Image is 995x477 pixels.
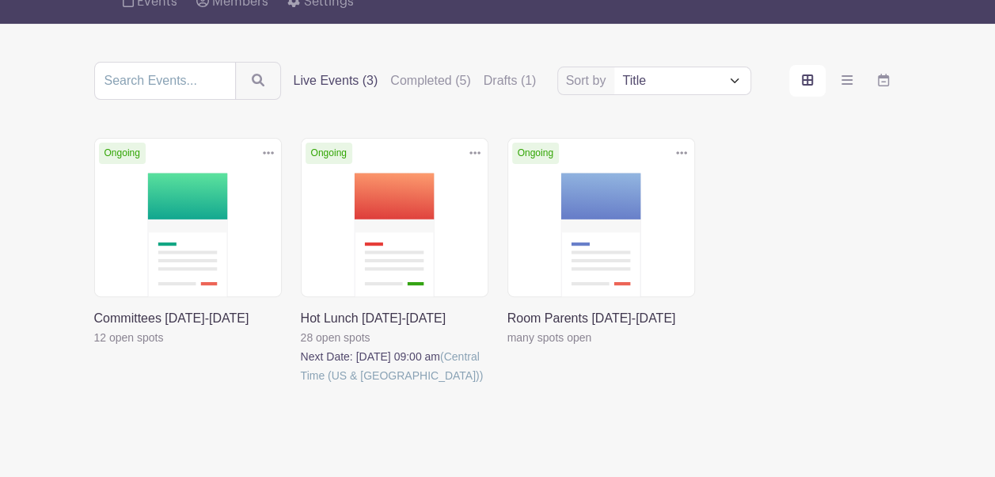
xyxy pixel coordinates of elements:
label: Drafts (1) [484,71,537,90]
label: Completed (5) [390,71,470,90]
div: filters [294,71,537,90]
div: order and view [789,65,902,97]
label: Sort by [566,71,611,90]
label: Live Events (3) [294,71,378,90]
input: Search Events... [94,62,236,100]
